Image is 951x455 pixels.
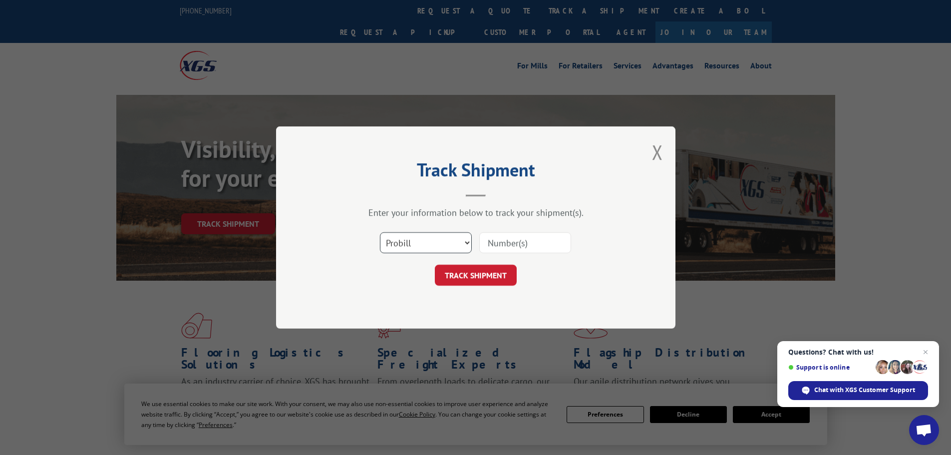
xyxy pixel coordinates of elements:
[909,415,939,445] div: Open chat
[326,163,626,182] h2: Track Shipment
[920,346,932,358] span: Close chat
[326,207,626,218] div: Enter your information below to track your shipment(s).
[814,386,915,395] span: Chat with XGS Customer Support
[652,139,663,165] button: Close modal
[788,348,928,356] span: Questions? Chat with us!
[788,381,928,400] div: Chat with XGS Customer Support
[788,364,872,371] span: Support is online
[435,265,517,286] button: TRACK SHIPMENT
[479,232,571,253] input: Number(s)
